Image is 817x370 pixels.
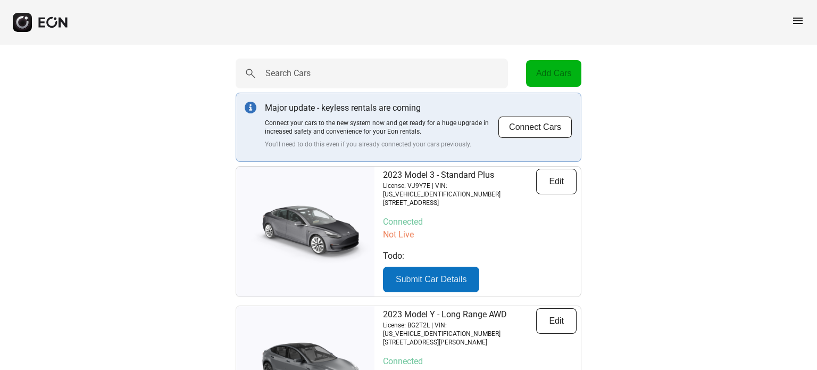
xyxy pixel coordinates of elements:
[383,321,536,338] p: License: BG2T2L | VIN: [US_VEHICLE_IDENTIFICATION_NUMBER]
[383,267,479,292] button: Submit Car Details
[245,102,256,113] img: info
[265,102,498,114] p: Major update - keyless rentals are coming
[383,182,536,199] p: License: VJ9Y7E | VIN: [US_VEHICLE_IDENTIFICATION_NUMBER]
[383,308,536,321] p: 2023 Model Y - Long Range AWD
[383,216,577,228] p: Connected
[536,169,577,194] button: Edit
[383,338,536,347] p: [STREET_ADDRESS][PERSON_NAME]
[383,169,536,182] p: 2023 Model 3 - Standard Plus
[383,228,577,241] p: Not Live
[265,119,498,136] p: Connect your cars to the new system now and get ready for a huge upgrade in increased safety and ...
[383,355,577,368] p: Connected
[236,197,374,266] img: car
[383,199,536,207] p: [STREET_ADDRESS]
[265,140,498,149] p: You'll need to do this even if you already connected your cars previously.
[265,67,311,80] label: Search Cars
[536,308,577,334] button: Edit
[791,14,804,27] span: menu
[383,250,577,262] p: Todo:
[498,116,572,138] button: Connect Cars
